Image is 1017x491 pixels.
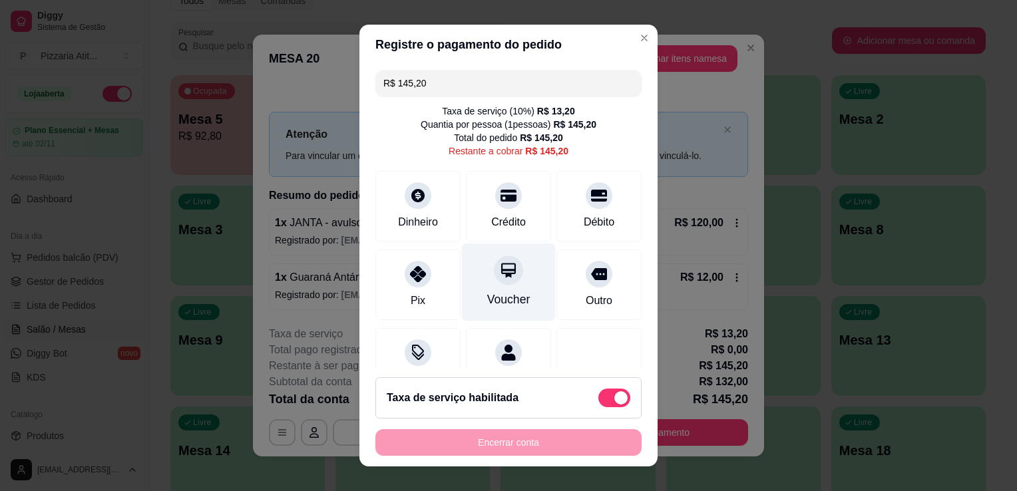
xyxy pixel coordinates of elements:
[584,214,614,230] div: Débito
[442,104,574,118] div: Taxa de serviço ( 10 %)
[491,214,526,230] div: Crédito
[586,293,612,309] div: Outro
[553,118,596,131] div: R$ 145,20
[421,118,596,131] div: Quantia por pessoa ( 1 pessoas)
[454,131,563,144] div: Total do pedido
[487,291,530,308] div: Voucher
[537,104,575,118] div: R$ 13,20
[634,27,655,49] button: Close
[520,131,563,144] div: R$ 145,20
[525,144,568,158] div: R$ 145,20
[387,390,518,406] h2: Taxa de serviço habilitada
[383,70,634,96] input: Ex.: hambúrguer de cordeiro
[359,25,658,65] header: Registre o pagamento do pedido
[398,214,438,230] div: Dinheiro
[449,144,568,158] div: Restante a cobrar
[411,293,425,309] div: Pix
